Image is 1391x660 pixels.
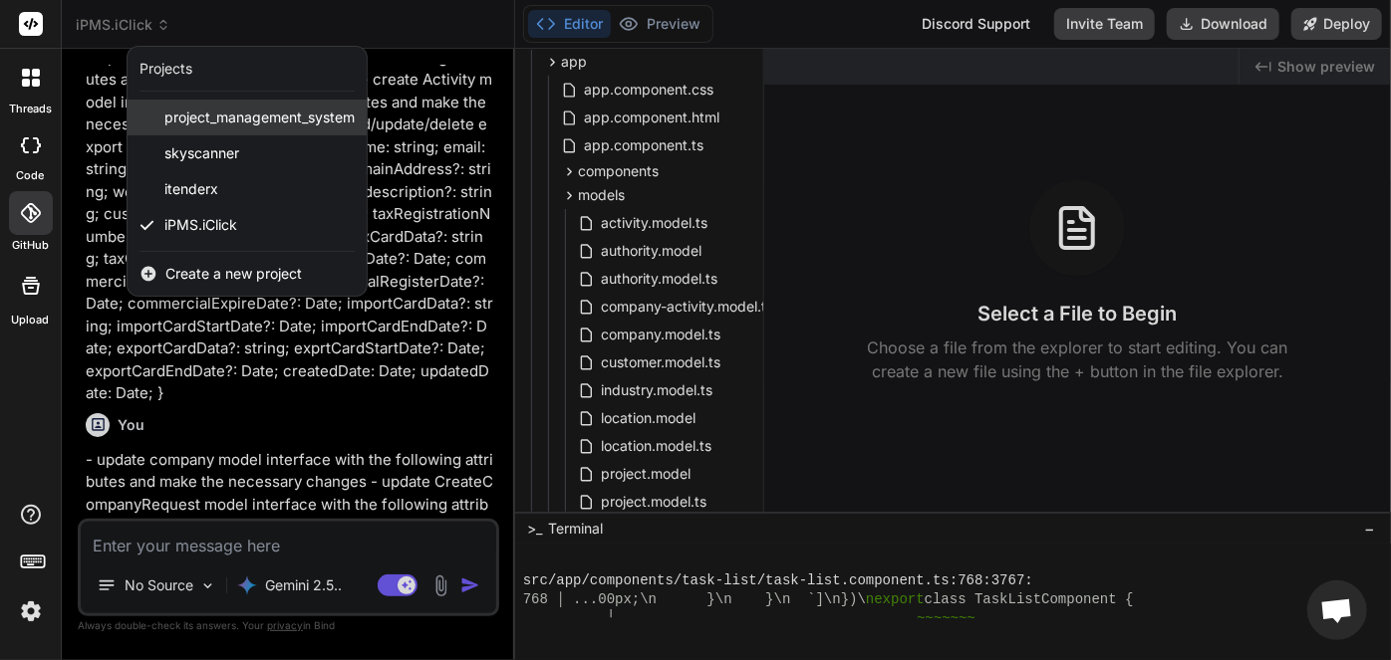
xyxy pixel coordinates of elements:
[17,167,45,184] label: code
[164,108,355,127] span: project_management_system
[1307,580,1367,640] div: Open chat
[165,264,302,284] span: Create a new project
[9,101,52,117] label: threads
[164,215,237,235] span: iPMS.iClick
[12,312,50,329] label: Upload
[14,594,48,628] img: settings
[12,237,49,254] label: GitHub
[139,59,192,79] div: Projects
[164,179,218,199] span: itenderx
[164,143,239,163] span: skyscanner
